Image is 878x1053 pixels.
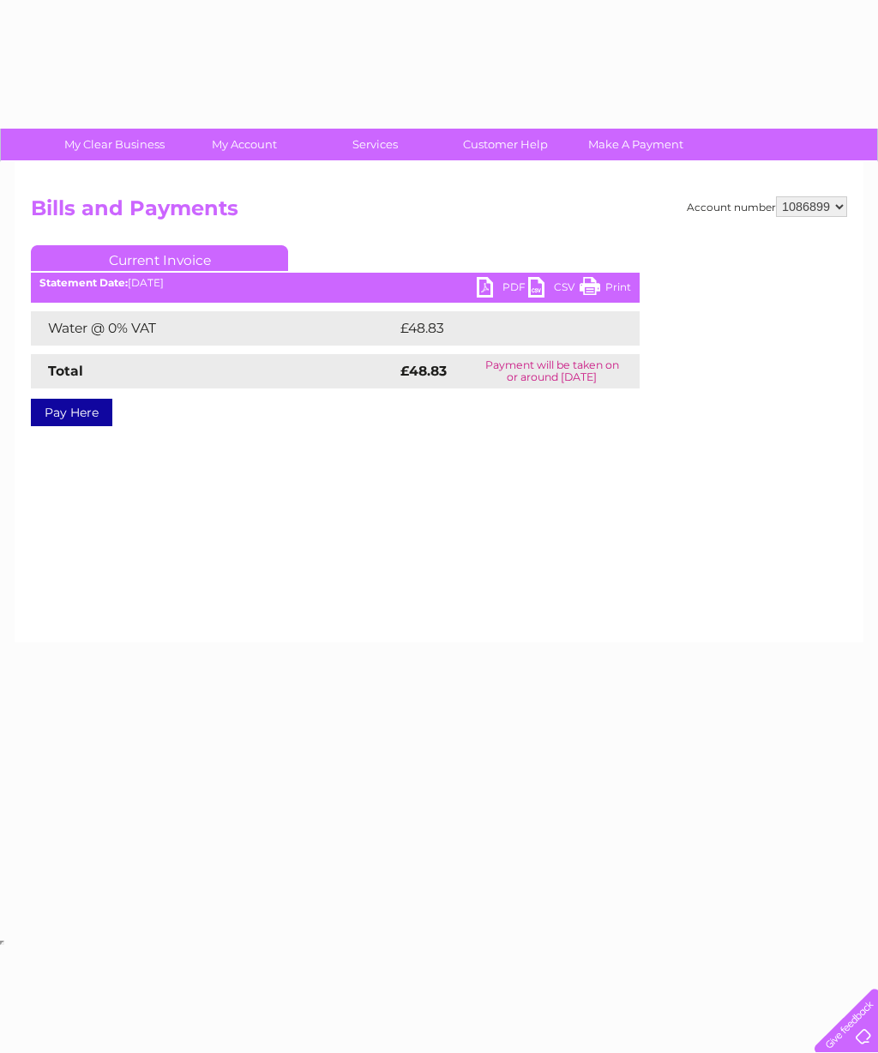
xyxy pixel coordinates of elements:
[565,129,707,160] a: Make A Payment
[396,311,605,346] td: £48.83
[31,245,288,271] a: Current Invoice
[31,196,847,229] h2: Bills and Payments
[435,129,576,160] a: Customer Help
[174,129,316,160] a: My Account
[304,129,446,160] a: Services
[580,277,631,302] a: Print
[400,363,447,379] strong: £48.83
[44,129,185,160] a: My Clear Business
[48,363,83,379] strong: Total
[464,354,640,388] td: Payment will be taken on or around [DATE]
[31,399,112,426] a: Pay Here
[528,277,580,302] a: CSV
[31,311,396,346] td: Water @ 0% VAT
[477,277,528,302] a: PDF
[39,276,128,289] b: Statement Date:
[31,277,640,289] div: [DATE]
[687,196,847,217] div: Account number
